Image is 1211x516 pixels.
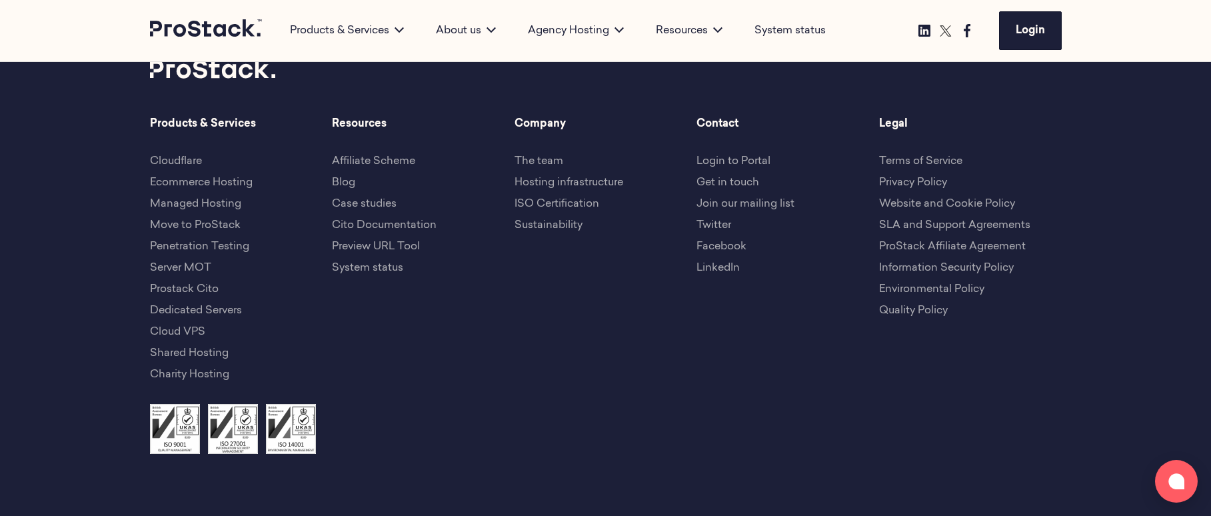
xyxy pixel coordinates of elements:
a: Login to Portal [696,156,770,167]
a: Managed Hosting [150,199,241,209]
a: SLA and Support Agreements [879,220,1030,231]
a: Environmental Policy [879,284,984,295]
span: Resources [332,116,515,132]
a: LinkedIn [696,263,740,273]
a: Preview URL Tool [332,241,420,252]
div: About us [420,23,512,39]
a: Information Security Policy [879,263,1014,273]
a: Shared Hosting [150,348,229,359]
div: Agency Hosting [512,23,640,39]
a: Case studies [332,199,397,209]
a: Quality Policy [879,305,948,316]
a: Cito Documentation [332,220,437,231]
a: Login [999,11,1062,50]
a: Prostack logo [150,59,277,83]
a: ProStack Affiliate Agreement [879,241,1026,252]
span: Login [1016,25,1045,36]
a: Blog [332,177,355,188]
span: Products & Services [150,116,333,132]
a: Facebook [696,241,746,252]
a: Server MOT [150,263,211,273]
a: Cloud VPS [150,327,205,337]
a: Join our mailing list [696,199,794,209]
a: Affiliate Scheme [332,156,415,167]
a: Privacy Policy [879,177,947,188]
a: Get in touch [696,177,759,188]
button: Open chat window [1155,460,1198,503]
a: Move to ProStack [150,220,241,231]
a: Dedicated Servers [150,305,242,316]
a: Charity Hosting [150,369,229,380]
span: Company [515,116,697,132]
a: Sustainability [515,220,583,231]
a: Website and Cookie Policy [879,199,1015,209]
a: The team [515,156,563,167]
div: Resources [640,23,738,39]
a: Penetration Testing [150,241,249,252]
a: System status [754,23,826,39]
a: System status [332,263,403,273]
span: Contact [696,116,879,132]
a: Cloudflare [150,156,202,167]
a: ISO Certification [515,199,599,209]
a: Ecommerce Hosting [150,177,253,188]
a: Terms of Service [879,156,962,167]
div: Products & Services [274,23,420,39]
a: Hosting infrastructure [515,177,623,188]
a: Prostack Cito [150,284,219,295]
a: Prostack logo [150,19,263,42]
span: Legal [879,116,1062,132]
a: Twitter [696,220,731,231]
